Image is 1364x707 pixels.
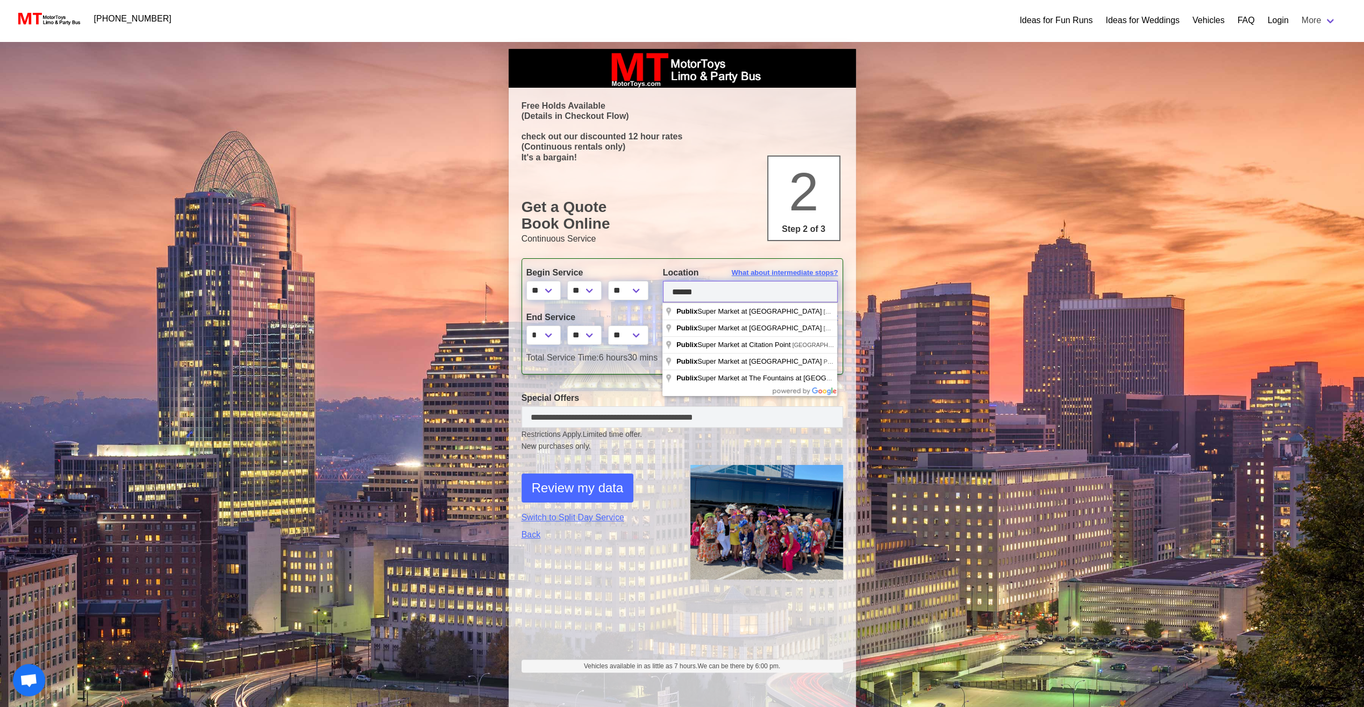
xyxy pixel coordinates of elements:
p: Free Holds Available [522,101,843,111]
label: Begin Service [526,266,647,279]
span: [GEOGRAPHIC_DATA], [GEOGRAPHIC_DATA], [GEOGRAPHIC_DATA] [823,325,1015,331]
span: We can be there by 6:00 pm. [697,662,780,670]
div: Open chat [13,664,45,696]
span: Super Market at The Fountains at [GEOGRAPHIC_DATA] [676,374,877,382]
span: Super Market at Citation Point [676,341,792,349]
div: 6 hours [518,351,846,364]
a: Switch to Split Day Service [522,511,674,524]
span: Vehicles available in as little as 7 hours. [584,661,780,671]
button: Review my data [522,473,634,503]
span: [GEOGRAPHIC_DATA], [GEOGRAPHIC_DATA], [GEOGRAPHIC_DATA] [792,342,983,348]
img: MotorToys Logo [15,11,81,26]
a: Ideas for Weddings [1105,14,1180,27]
span: [GEOGRAPHIC_DATA][PERSON_NAME], [GEOGRAPHIC_DATA] [823,308,998,315]
a: FAQ [1237,14,1254,27]
p: It's a bargain! [522,152,843,162]
a: Back [522,528,674,541]
small: Restrictions Apply. [522,430,843,452]
a: Ideas for Fun Runs [1019,14,1092,27]
img: 1.png [690,465,843,579]
span: New purchases only. [522,441,843,452]
span: 30 mins [627,353,658,362]
a: [PHONE_NUMBER] [88,8,178,30]
span: Super Market at [GEOGRAPHIC_DATA] [676,324,823,332]
a: More [1295,10,1342,31]
p: (Details in Checkout Flow) [522,111,843,121]
span: Publix [676,357,697,365]
span: Review my data [532,478,624,498]
span: 2 [789,161,819,222]
span: Limited time offer. [583,429,642,440]
span: Total Service Time: [526,353,599,362]
p: Step 2 of 3 [773,223,835,236]
span: Publix [676,374,697,382]
span: What about intermediate stops? [732,267,838,278]
h1: Get a Quote Book Online [522,199,843,232]
span: Parkway, [GEOGRAPHIC_DATA], [GEOGRAPHIC_DATA], [GEOGRAPHIC_DATA] [823,358,1040,365]
span: Publix [676,307,697,315]
p: Continuous Service [522,232,843,245]
img: box_logo_brand.jpeg [602,49,763,88]
p: check out our discounted 12 hour rates [522,131,843,142]
a: Login [1267,14,1288,27]
span: Location [663,268,699,277]
label: End Service [526,311,647,324]
span: Publix [676,324,697,332]
span: Publix [676,341,697,349]
label: Special Offers [522,392,843,405]
p: (Continuous rentals only) [522,142,843,152]
span: Super Market at [GEOGRAPHIC_DATA] [676,357,823,365]
span: Super Market at [GEOGRAPHIC_DATA] [676,307,823,315]
a: Vehicles [1192,14,1225,27]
